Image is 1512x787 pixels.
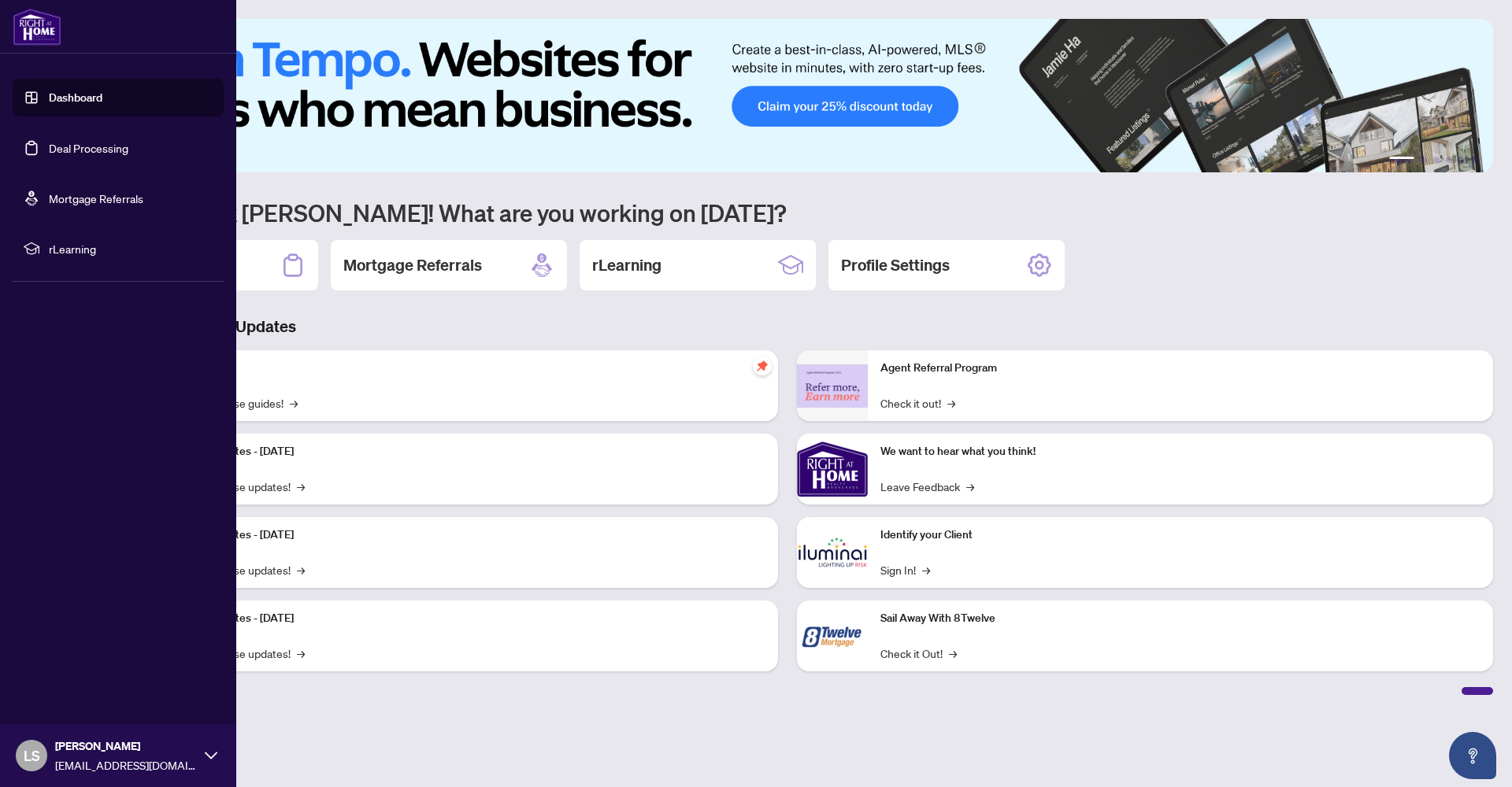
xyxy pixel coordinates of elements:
[880,360,1480,377] p: Agent Referral Program
[1449,732,1496,779] button: Open asap
[592,254,661,276] h2: rLearning
[797,364,868,408] img: Agent Referral Program
[841,254,950,276] h2: Profile Settings
[1471,157,1477,163] button: 6
[297,645,305,662] span: →
[880,478,974,495] a: Leave Feedback→
[165,527,765,544] p: Platform Updates - [DATE]
[49,191,143,205] a: Mortgage Referrals
[922,561,930,578] span: →
[343,254,482,276] h2: Mortgage Referrals
[797,517,868,588] img: Identify your Client
[1389,157,1414,163] button: 1
[753,357,772,375] span: pushpin
[82,198,1493,227] h1: Welcome back [PERSON_NAME]! What are you working on [DATE]?
[82,19,1493,172] img: Slide 0
[966,478,974,495] span: →
[880,610,1480,627] p: Sail Away With 8Twelve
[165,360,765,377] p: Self-Help
[49,91,102,105] a: Dashboard
[1421,157,1427,163] button: 2
[82,316,1493,338] h3: Brokerage & Industry Updates
[797,434,868,504] img: We want to hear what you think!
[949,645,957,662] span: →
[290,394,298,412] span: →
[165,610,765,627] p: Platform Updates - [DATE]
[1458,157,1465,163] button: 5
[55,737,197,755] span: [PERSON_NAME]
[13,8,61,46] img: logo
[297,478,305,495] span: →
[880,645,957,662] a: Check it Out!→
[1433,157,1440,163] button: 3
[165,443,765,460] p: Platform Updates - [DATE]
[49,141,128,155] a: Deal Processing
[947,394,955,412] span: →
[880,443,1480,460] p: We want to hear what you think!
[49,240,213,257] span: rLearning
[880,527,1480,544] p: Identify your Client
[24,745,40,767] span: LS
[297,561,305,578] span: →
[797,600,868,671] img: Sail Away With 8Twelve
[1446,157,1452,163] button: 4
[880,561,930,578] a: Sign In!→
[880,394,955,412] a: Check it out!→
[55,756,197,774] span: [EMAIL_ADDRESS][DOMAIN_NAME]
